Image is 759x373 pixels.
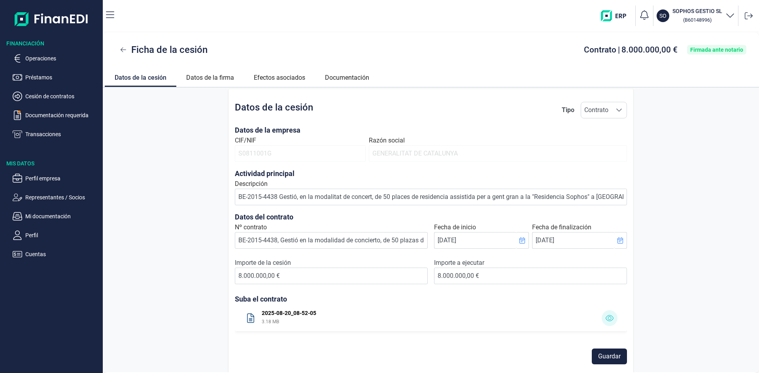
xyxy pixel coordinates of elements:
[25,249,100,259] p: Cuentas
[369,136,405,145] label: Razón social
[13,193,100,202] button: Representantes / Socios
[25,73,100,82] p: Préstamos
[601,10,632,21] img: erp
[434,268,627,284] input: 0,00€
[657,7,735,24] button: SOSOPHOS GESTIO SL (B60148996)
[235,223,267,232] label: Nº contrato
[13,129,100,139] button: Transacciones
[25,111,100,120] p: Documentación requerida
[235,168,627,179] h3: Actividad principal
[235,125,627,136] h3: Datos de la empresa
[584,46,678,54] div: |
[13,111,100,120] button: Documentación requerida
[581,102,612,118] span: Contrato
[683,17,712,23] small: Copiar cif
[25,174,100,183] p: Perfil empresa
[235,136,256,145] label: CIF/NIF
[235,179,268,189] label: Descripción
[13,231,100,240] button: Perfil
[13,73,100,82] button: Préstamos
[13,249,100,259] button: Cuentas
[621,45,678,54] span: 8.000.000,00 €
[659,12,666,20] p: SO
[614,232,627,249] button: Choose Date
[13,54,100,63] button: Operaciones
[25,92,100,101] p: Cesión de contratos
[25,54,100,63] p: Operaciones
[516,232,529,249] button: Choose Date
[592,349,627,364] button: Guardar
[598,352,621,361] span: Guardar
[235,294,627,305] h3: Suba el contrato
[235,258,428,268] label: Importe de la cesión
[105,67,176,86] a: Datos de la cesión
[612,102,627,118] div: Seleccione una opción
[434,232,516,249] input: dd/mm/aaaa
[13,174,100,183] button: Perfil empresa
[131,43,208,57] span: Ficha de la cesión
[235,102,313,118] h2: Datos de la cesión
[176,67,244,86] a: Datos de la firma
[25,231,100,240] p: Perfil
[562,105,574,115] div: Tipo
[434,223,476,232] label: Fecha de inicio
[532,232,614,249] input: dd/mm/aaaa
[434,258,627,268] label: Importe a ejecutar
[13,92,100,101] button: Cesión de contratos
[25,129,100,139] p: Transacciones
[235,212,627,223] h3: Datos del contrato
[235,268,428,284] input: 0,00€
[25,193,100,202] p: Representantes / Socios
[532,223,591,232] label: Fecha de finalización
[244,67,315,86] a: Efectos asociados
[25,212,100,221] p: Mi documentación
[15,6,89,32] img: Logo de aplicación
[315,67,379,86] a: Documentación
[690,47,743,53] div: Firmada ante notario
[584,45,616,54] span: Contrato
[13,212,100,221] button: Mi documentación
[672,7,722,15] h3: SOPHOS GESTIO SL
